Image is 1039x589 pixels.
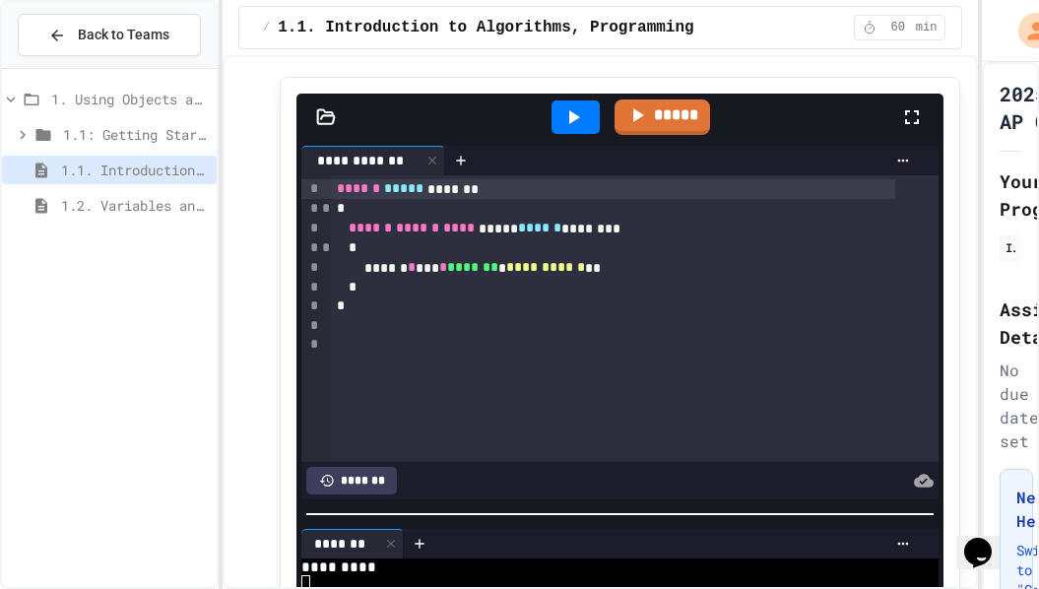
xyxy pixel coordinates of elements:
[1006,238,1015,256] div: Ihnaya Mason2
[18,14,201,56] button: Back to Teams
[78,25,169,45] span: Back to Teams
[61,195,209,216] span: 1.2. Variables and Data Types
[61,160,209,180] span: 1.1. Introduction to Algorithms, Programming, and Compilers
[278,16,836,39] span: 1.1. Introduction to Algorithms, Programming, and Compilers
[956,510,1019,569] iframe: chat widget
[882,20,914,35] span: 60
[1000,167,1021,223] h2: Your Progress
[51,89,209,109] span: 1. Using Objects and Methods
[1000,295,1021,351] h2: Assignment Details
[263,20,270,35] span: /
[1000,359,1021,453] div: No due date set
[63,124,209,145] span: 1.1: Getting Started
[916,20,938,35] span: min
